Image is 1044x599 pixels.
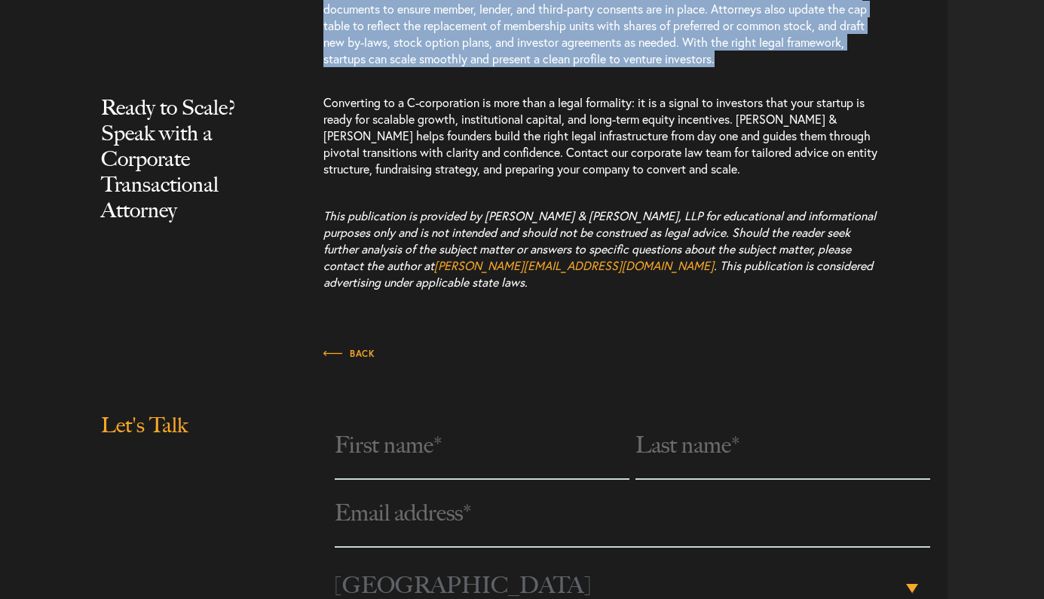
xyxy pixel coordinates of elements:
input: Last name* [635,412,930,480]
span: This publication is provided by [PERSON_NAME] & [PERSON_NAME], LLP for educational and informatio... [323,207,876,273]
a: [PERSON_NAME][EMAIL_ADDRESS][DOMAIN_NAME] [434,257,714,273]
input: Email address* [335,480,930,548]
h2: Ready to Scale? Speak with a Corporate Transactional Attorney [101,94,291,253]
p: Converting to a C-corporation is more than a legal formality: it is a signal to investors that yo... [323,94,885,192]
span: . This publication is considered advertising under applicable state laws. [323,257,873,290]
a: Back to Insights [323,344,375,361]
h2: Let's Talk [101,412,291,468]
span: Back [323,349,375,358]
b: ▾ [906,584,918,593]
input: First name* [335,412,629,480]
